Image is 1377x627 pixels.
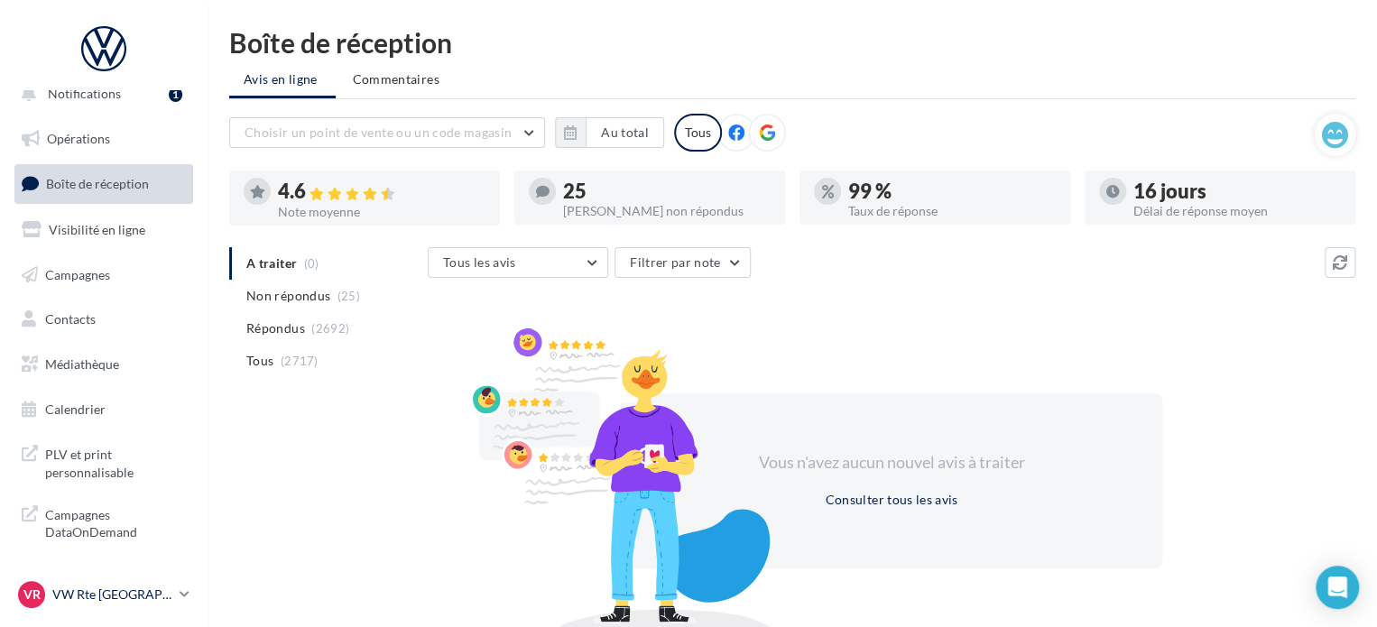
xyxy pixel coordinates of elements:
span: Contacts [45,311,96,327]
div: 4.6 [278,181,485,202]
button: Filtrer par note [615,247,751,278]
span: VR [23,586,41,604]
a: Campagnes DataOnDemand [11,495,197,549]
span: Opérations [47,131,110,146]
a: Boîte de réception [11,164,197,203]
button: Notifications 1 [11,75,189,113]
span: Commentaires [353,70,439,88]
span: Campagnes DataOnDemand [45,503,186,541]
button: Choisir un point de vente ou un code magasin [229,117,545,148]
a: Calendrier [11,391,197,429]
a: Contacts [11,300,197,338]
a: VR VW Rte [GEOGRAPHIC_DATA] [14,577,193,612]
button: Consulter tous les avis [818,489,965,511]
span: Campagnes [45,266,110,281]
span: Médiathèque [45,356,119,372]
span: Calendrier [45,401,106,417]
button: Au total [555,117,664,148]
span: Notifications [48,86,121,101]
span: Boîte de réception [46,176,149,191]
span: Visibilité en ligne [49,222,145,237]
p: VW Rte [GEOGRAPHIC_DATA] [52,586,172,604]
div: 99 % [848,181,1056,201]
span: (2692) [311,321,349,336]
a: Médiathèque [11,346,197,383]
div: [PERSON_NAME] non répondus [563,205,771,217]
button: Au total [586,117,664,148]
span: Répondus [246,319,305,337]
div: Vous n'avez aucun nouvel avis à traiter [736,451,1047,475]
div: Tous [674,114,722,152]
div: Note moyenne [278,206,485,218]
a: Opérations [11,120,197,158]
a: Visibilité en ligne [11,211,197,249]
div: Open Intercom Messenger [1316,566,1359,609]
div: 16 jours [1133,181,1341,201]
span: Tous les avis [443,254,516,270]
div: Taux de réponse [848,205,1056,217]
button: Tous les avis [428,247,608,278]
span: PLV et print personnalisable [45,442,186,481]
span: (25) [337,289,360,303]
span: Choisir un point de vente ou un code magasin [245,124,512,140]
a: Campagnes [11,256,197,294]
div: Boîte de réception [229,29,1355,56]
span: (2717) [281,354,319,368]
span: Non répondus [246,287,330,305]
div: 1 [169,88,182,102]
span: Tous [246,352,273,370]
a: PLV et print personnalisable [11,435,197,488]
div: Délai de réponse moyen [1133,205,1341,217]
div: 25 [563,181,771,201]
